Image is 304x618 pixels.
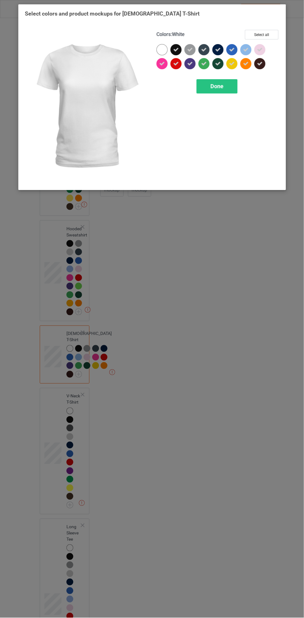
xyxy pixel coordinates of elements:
[25,10,200,17] span: Select colors and product mockups for [DEMOGRAPHIC_DATA] T-Shirt
[211,83,224,89] span: Done
[25,30,148,184] img: regular.jpg
[156,31,184,38] h4: :
[156,31,170,37] span: Colors
[172,31,184,37] span: White
[245,30,278,39] button: Select all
